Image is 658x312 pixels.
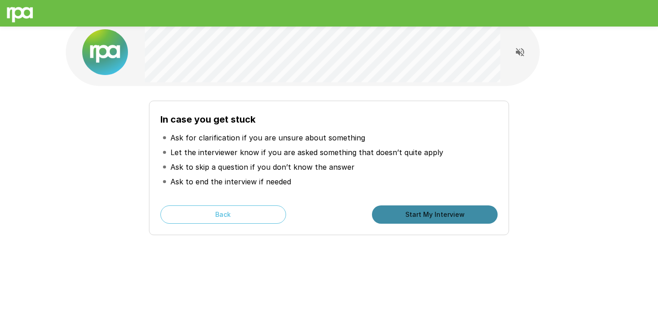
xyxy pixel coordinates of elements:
[511,43,529,61] button: Read questions aloud
[160,114,255,125] b: In case you get stuck
[170,176,291,187] p: Ask to end the interview if needed
[160,205,286,224] button: Back
[372,205,498,224] button: Start My Interview
[170,132,365,143] p: Ask for clarification if you are unsure about something
[82,29,128,75] img: new%2520logo%2520(1).png
[170,161,355,172] p: Ask to skip a question if you don’t know the answer
[170,147,443,158] p: Let the interviewer know if you are asked something that doesn’t quite apply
